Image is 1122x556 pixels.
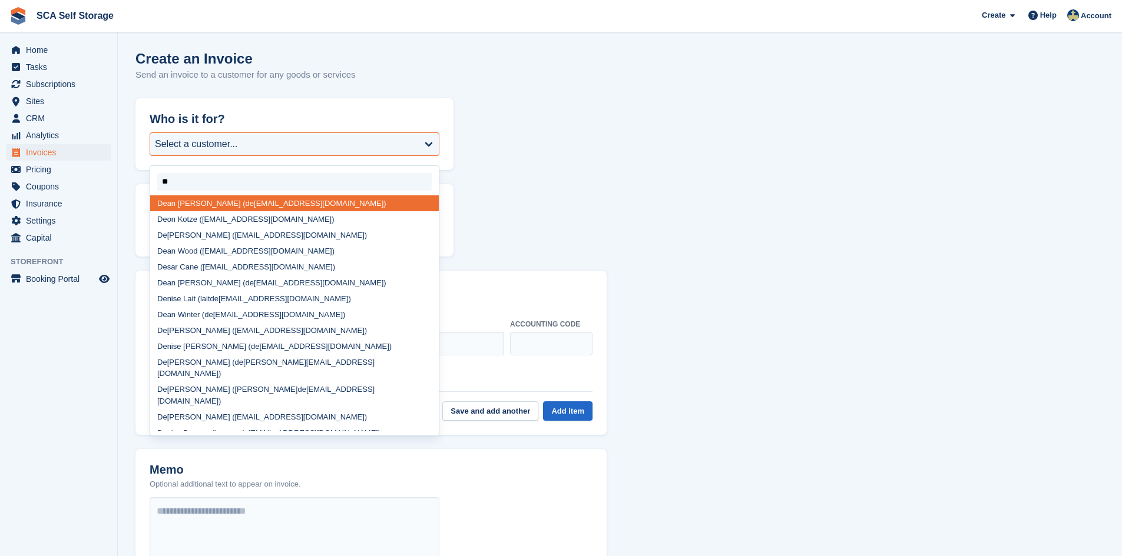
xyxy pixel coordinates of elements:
[6,178,111,195] a: menu
[150,243,439,259] div: an Wood ([EMAIL_ADDRESS][DOMAIN_NAME])
[409,319,503,329] label: Price
[26,229,97,246] span: Capital
[150,112,439,126] h2: Who is it for?
[150,382,439,409] div: [PERSON_NAME] ([PERSON_NAME] [EMAIL_ADDRESS][DOMAIN_NAME])
[26,110,97,126] span: CRM
[6,144,111,161] a: menu
[6,42,111,58] a: menu
[6,212,111,229] a: menu
[240,428,248,437] span: de
[543,401,593,421] button: Add item
[6,110,111,126] a: menu
[135,51,356,66] h1: Create an Invoice
[150,478,301,490] p: Optional additional text to appear on invoice.
[6,195,111,212] a: menu
[26,212,97,229] span: Settings
[157,294,167,303] span: De
[297,385,306,394] span: de
[11,256,117,268] span: Storefront
[6,76,111,92] a: menu
[157,199,167,208] span: De
[157,231,167,239] span: De
[1081,10,1111,22] span: Account
[157,262,167,271] span: De
[157,385,167,394] span: De
[26,76,97,92] span: Subscriptions
[26,59,97,75] span: Tasks
[6,229,111,246] a: menu
[157,215,167,224] span: De
[204,310,213,319] span: de
[26,127,97,144] span: Analytics
[157,326,167,335] span: De
[1067,9,1079,21] img: Bethany Bloodworth
[26,271,97,287] span: Booking Portal
[157,428,167,437] span: De
[150,463,301,477] h2: Memo
[6,161,111,178] a: menu
[150,307,439,322] div: an Winter ( [EMAIL_ADDRESS][DOMAIN_NAME])
[150,354,439,382] div: [PERSON_NAME] ( [PERSON_NAME][EMAIL_ADDRESS][DOMAIN_NAME])
[26,144,97,161] span: Invoices
[6,271,111,287] a: menu
[510,319,593,329] label: Accounting code
[1040,9,1057,21] span: Help
[150,227,439,243] div: [PERSON_NAME] ([EMAIL_ADDRESS][DOMAIN_NAME])
[150,275,439,291] div: an [PERSON_NAME] ( [EMAIL_ADDRESS][DOMAIN_NAME])
[246,199,254,208] span: de
[157,342,167,351] span: De
[251,342,259,351] span: de
[150,259,439,275] div: sar Cane ([EMAIL_ADDRESS][DOMAIN_NAME])
[9,7,27,25] img: stora-icon-8386f47178a22dfd0bd8f6a31ec36ba5ce8667c1dd55bd0f319d3a0aa187defe.svg
[150,211,439,227] div: on Kotze ([EMAIL_ADDRESS][DOMAIN_NAME])
[97,272,111,286] a: Preview store
[246,278,254,287] span: de
[982,9,1005,21] span: Create
[150,291,439,307] div: nise Lait (lait [EMAIL_ADDRESS][DOMAIN_NAME])
[157,310,167,319] span: De
[26,42,97,58] span: Home
[150,409,439,425] div: [PERSON_NAME] ([EMAIL_ADDRESS][DOMAIN_NAME])
[234,358,243,367] span: de
[150,425,439,441] div: nise Barrass (barrass [EMAIL_ADDRESS][DOMAIN_NAME])
[155,137,238,151] div: Select a customer...
[150,195,439,211] div: an [PERSON_NAME] ( [EMAIL_ADDRESS][DOMAIN_NAME])
[150,322,439,338] div: [PERSON_NAME] ([EMAIL_ADDRESS][DOMAIN_NAME])
[157,278,167,287] span: De
[157,412,167,421] span: De
[157,247,167,255] span: De
[26,195,97,212] span: Insurance
[26,93,97,109] span: Sites
[442,401,538,421] button: Save and add another
[6,59,111,75] a: menu
[26,178,97,195] span: Coupons
[6,127,111,144] a: menu
[26,161,97,178] span: Pricing
[6,93,111,109] a: menu
[32,6,118,25] a: SCA Self Storage
[135,68,356,82] p: Send an invoice to a customer for any goods or services
[150,338,439,354] div: nise [PERSON_NAME] ( [EMAIL_ADDRESS][DOMAIN_NAME])
[210,294,219,303] span: de
[157,358,167,367] span: De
